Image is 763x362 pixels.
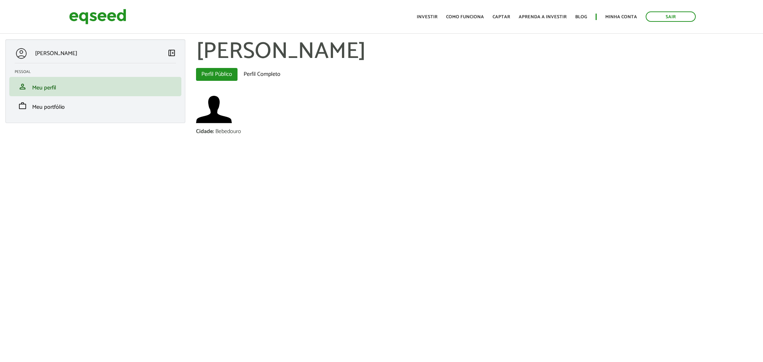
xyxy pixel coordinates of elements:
span: : [213,127,214,136]
a: Aprenda a investir [519,15,567,19]
div: Bebedouro [215,129,241,134]
span: person [18,82,27,91]
span: Meu perfil [32,83,56,93]
a: personMeu perfil [15,82,176,91]
li: Meu portfólio [9,96,181,116]
div: Cidade [196,129,215,134]
a: Investir [417,15,437,19]
a: Captar [493,15,510,19]
li: Meu perfil [9,77,181,96]
span: Meu portfólio [32,102,65,112]
a: Ver perfil do usuário. [196,92,232,127]
a: Sair [646,11,696,22]
a: Como funciona [446,15,484,19]
a: Colapsar menu [167,49,176,59]
h2: Pessoal [15,70,181,74]
h1: [PERSON_NAME] [196,39,758,64]
a: Perfil Público [196,68,238,81]
a: Perfil Completo [238,68,286,81]
a: Blog [575,15,587,19]
span: left_panel_close [167,49,176,57]
img: Foto de Ricardo Marques Beato [196,92,232,127]
a: workMeu portfólio [15,102,176,110]
span: work [18,102,27,110]
img: EqSeed [69,7,126,26]
a: Minha conta [605,15,637,19]
p: [PERSON_NAME] [35,50,77,57]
